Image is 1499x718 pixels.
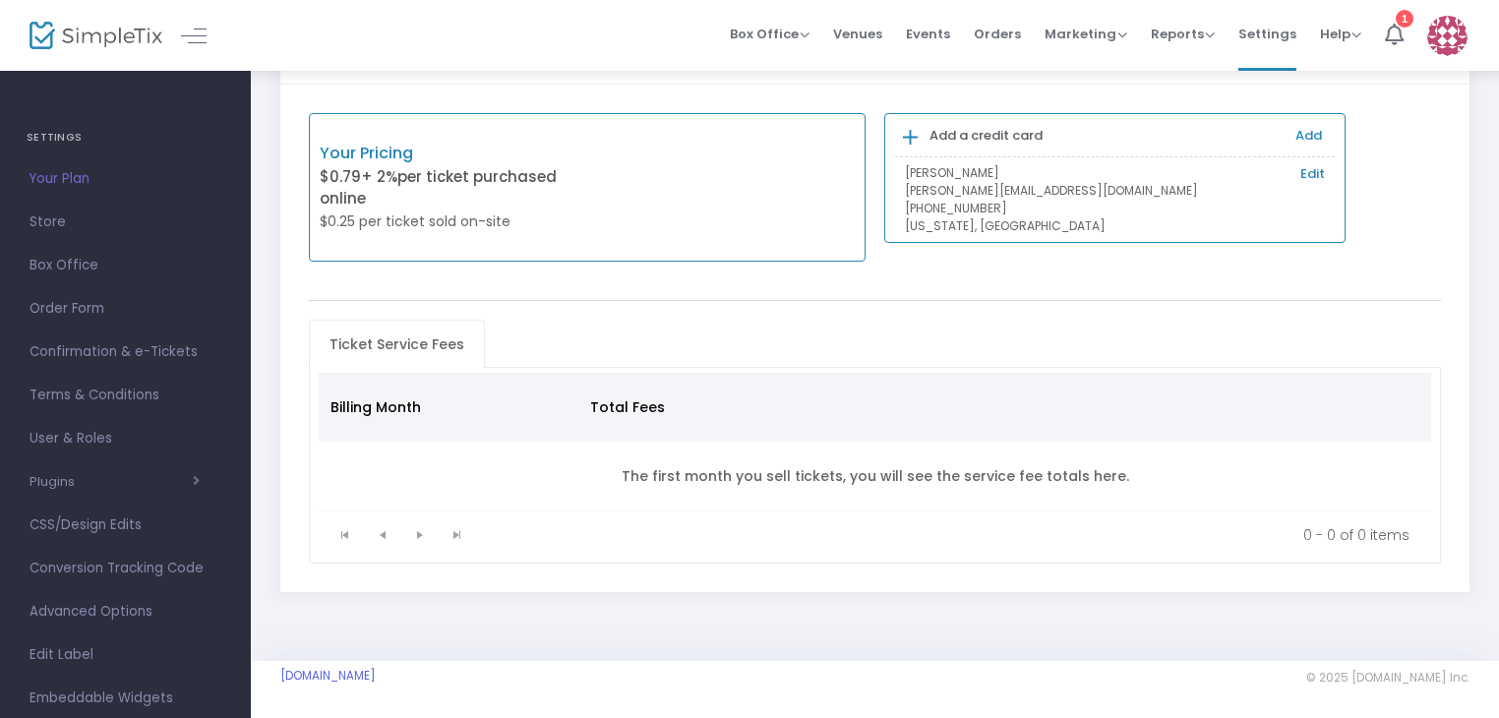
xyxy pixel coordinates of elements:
span: Venues [833,9,882,59]
span: Ticket Service Fees [318,329,476,360]
span: Events [906,9,950,59]
span: Embeddable Widgets [30,686,221,711]
span: Confirmation & e-Tickets [30,339,221,365]
div: 1 [1396,10,1413,28]
span: © 2025 [DOMAIN_NAME] Inc. [1306,670,1469,686]
p: $0.79 per ticket purchased online [320,166,587,210]
span: Reports [1151,25,1215,43]
th: Billing Month [319,373,579,442]
p: [PERSON_NAME][EMAIL_ADDRESS][DOMAIN_NAME] [905,182,1325,200]
span: Order Form [30,296,221,322]
p: Your Pricing [320,142,587,165]
span: User & Roles [30,426,221,451]
a: Add [1295,126,1322,145]
span: Orders [974,9,1021,59]
span: Conversion Tracking Code [30,556,221,581]
p: [PERSON_NAME] [905,164,1325,182]
span: Store [30,209,221,235]
button: Plugins [30,474,200,490]
span: + 2% [361,166,397,187]
span: Settings [1238,9,1296,59]
span: Marketing [1045,25,1127,43]
div: Data table [319,373,1432,511]
span: Box Office [730,25,809,43]
h4: SETTINGS [27,118,224,157]
span: CSS/Design Edits [30,512,221,538]
span: Edit Label [30,642,221,668]
p: [US_STATE], [GEOGRAPHIC_DATA] [905,217,1325,235]
td: The first month you sell tickets, you will see the service fee totals here. [319,442,1432,511]
p: [PHONE_NUMBER] [905,200,1325,217]
span: Advanced Options [30,599,221,625]
span: Help [1320,25,1361,43]
span: Your Plan [30,166,221,192]
a: Edit [1300,164,1325,184]
p: $0.25 per ticket sold on-site [320,211,587,232]
span: Box Office [30,253,221,278]
a: [DOMAIN_NAME] [280,668,376,684]
b: Add a credit card [929,126,1043,145]
th: Total Fees [578,373,815,442]
span: Terms & Conditions [30,383,221,408]
kendo-pager-info: 0 - 0 of 0 items [490,525,1410,545]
